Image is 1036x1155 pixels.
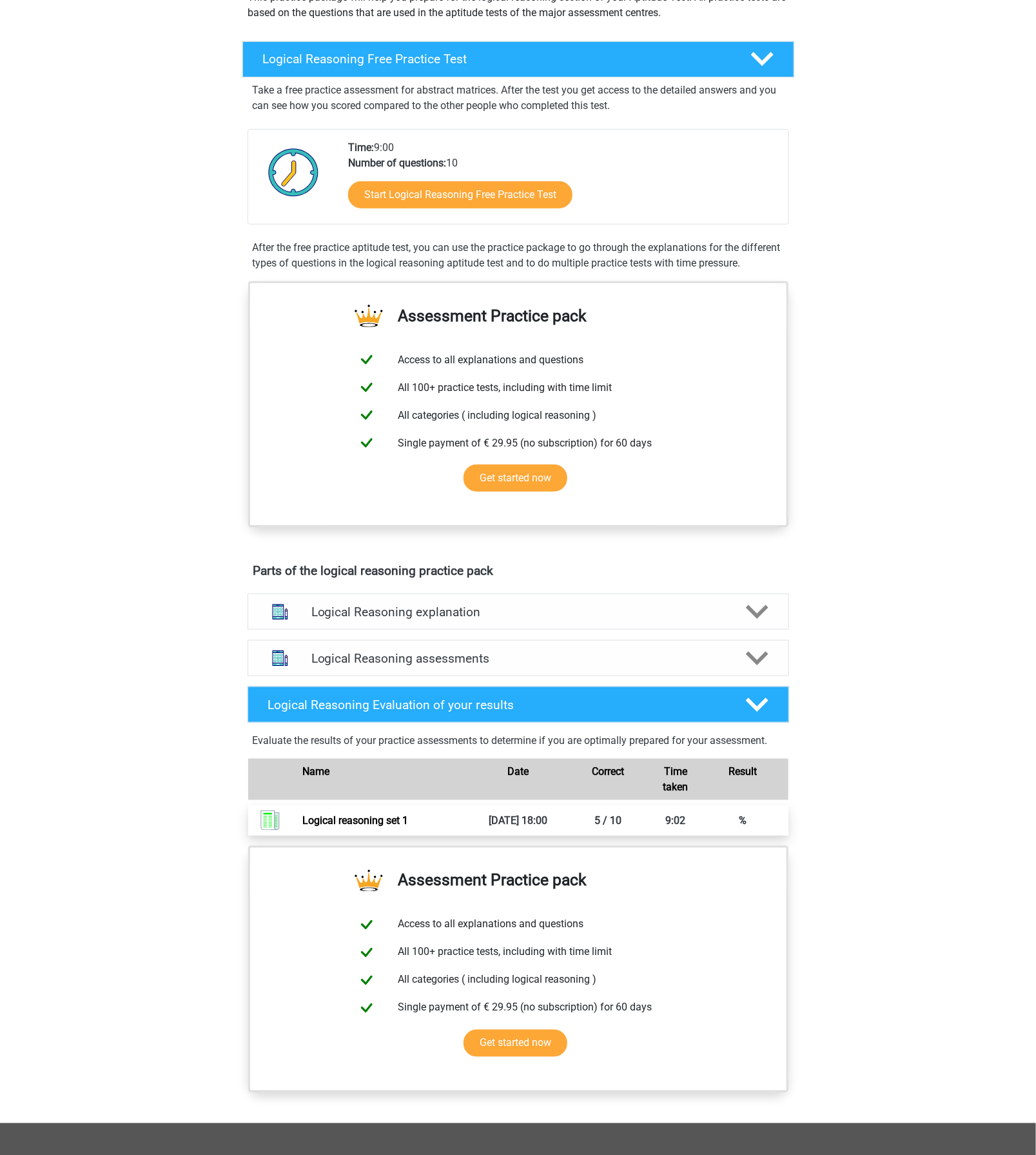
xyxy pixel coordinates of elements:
[464,1030,567,1057] a: Get started now
[253,83,784,114] p: Take a free practice assessment for abstract matrices. After the test you get access to the detai...
[248,240,789,271] div: After the free practice aptitude test, you can use the practice package to go through the explana...
[348,181,572,208] a: Start Logical Reasoning Free Practice Test
[311,605,725,619] h4: Logical Reasoning explanation
[563,764,653,795] div: Correct
[242,640,794,676] a: assessments Logical Reasoning assessments
[263,52,730,66] h4: Logical Reasoning Free Practice Test
[293,764,473,795] div: Name
[698,764,788,795] div: Result
[264,642,297,675] img: logical reasoning assessments
[348,157,446,169] b: Number of questions:
[242,594,794,630] a: explanations Logical Reasoning explanation
[473,764,563,795] div: Date
[264,596,297,628] img: logical reasoning explanations
[464,465,567,492] a: Get started now
[338,140,788,224] div: 9:00 10
[237,41,799,77] a: Logical Reasoning Free Practice Test
[242,687,794,723] a: Logical Reasoning Evaluation of your results
[348,141,374,154] b: Time:
[253,563,783,578] h4: Parts of the logical reasoning practice pack
[261,140,326,205] img: Clock
[653,764,698,795] div: Time taken
[268,698,725,712] h4: Logical Reasoning Evaluation of your results
[311,651,725,666] h4: Logical Reasoning assessments
[302,814,408,827] a: Logical reasoning set 1
[253,733,784,748] p: Evaluate the results of your practice assessments to determine if you are optimally prepared for ...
